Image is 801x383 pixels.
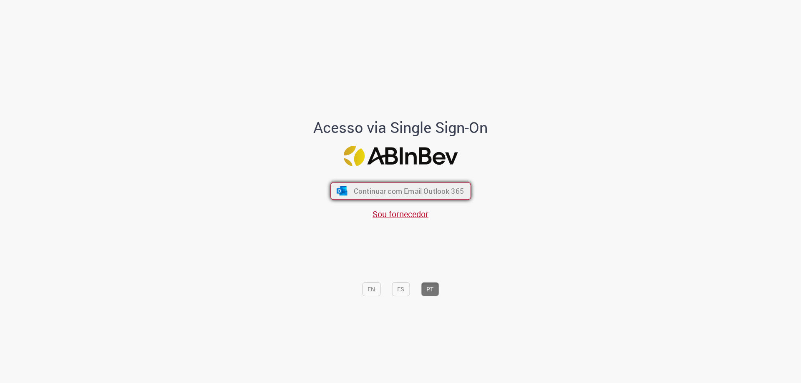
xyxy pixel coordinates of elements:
img: Logo ABInBev [343,146,458,166]
span: Continuar com Email Outlook 365 [353,186,463,196]
button: ícone Azure/Microsoft 360 Continuar com Email Outlook 365 [330,183,471,200]
button: EN [362,282,380,296]
a: Sou fornecedor [373,208,428,220]
img: ícone Azure/Microsoft 360 [336,186,348,195]
button: ES [392,282,410,296]
h1: Acesso via Single Sign-On [285,119,516,136]
button: PT [421,282,439,296]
